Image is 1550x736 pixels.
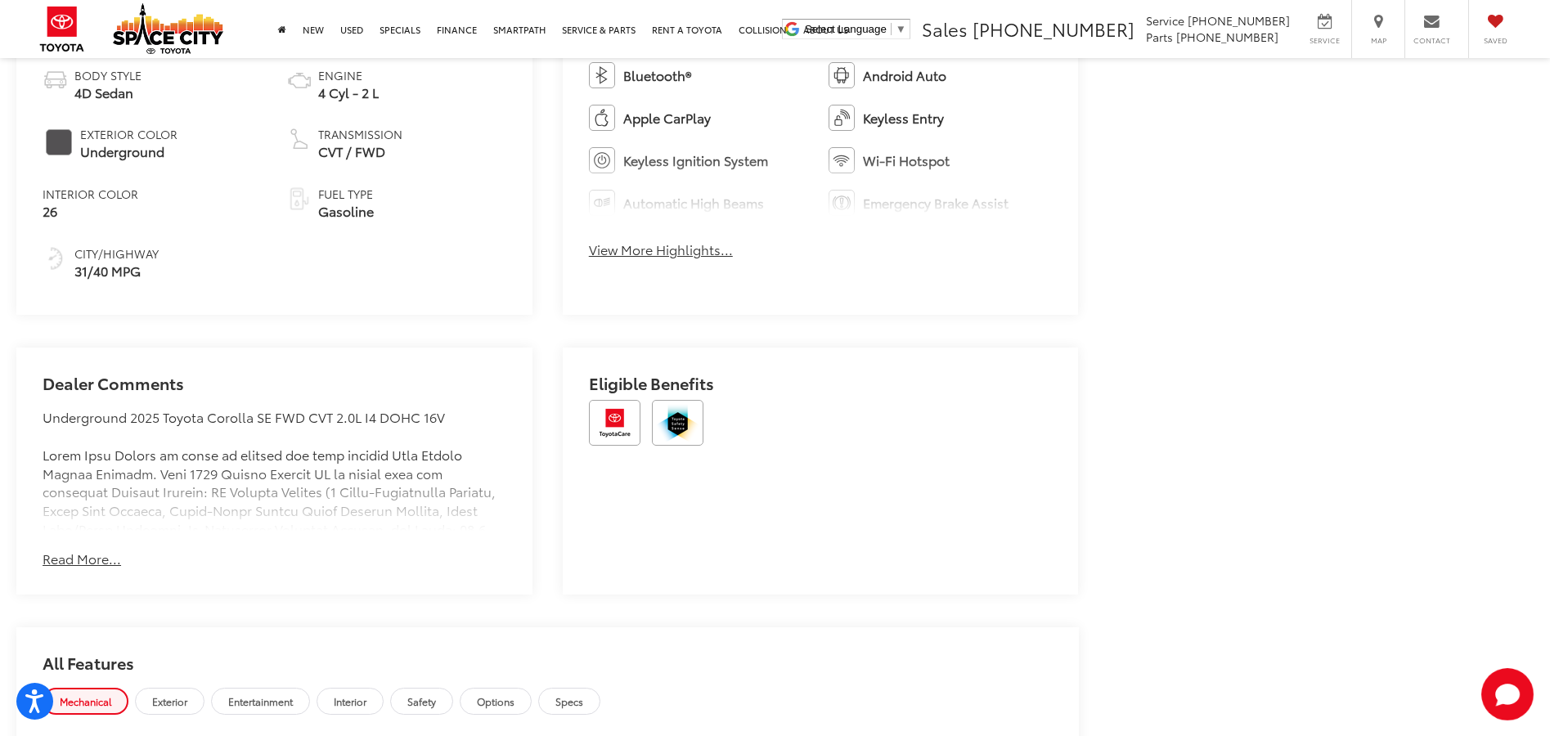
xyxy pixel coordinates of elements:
span: [PHONE_NUMBER] [1188,12,1290,29]
img: Fuel Economy [43,245,69,272]
img: Bluetooth® [589,62,615,88]
span: 4 Cyl - 2 L [318,83,379,102]
img: Keyless Ignition System [589,147,615,173]
img: Apple CarPlay [589,105,615,131]
img: Keyless Entry [829,105,855,131]
span: 4D Sedan [74,83,142,102]
span: Keyless Entry [863,109,944,128]
span: Bluetooth® [623,66,691,85]
span: Options [477,694,514,708]
span: Service [1306,35,1343,46]
span: 26 [43,202,138,221]
span: ​ [891,23,892,35]
span: [PHONE_NUMBER] [973,16,1134,42]
button: View More Highlights... [589,240,733,259]
h2: All Features [16,627,1079,688]
svg: Start Chat [1481,668,1534,720]
img: Space City Toyota [113,3,223,54]
span: Fuel Type [318,186,374,202]
img: Android Auto [829,62,855,88]
span: Contact [1413,35,1450,46]
button: Toggle Chat Window [1481,668,1534,720]
span: #535153 [46,129,72,155]
span: Parts [1146,29,1173,45]
span: Exterior Color [80,126,177,142]
span: Select Language [805,23,887,35]
span: Map [1360,35,1396,46]
span: Apple CarPlay [623,109,711,128]
span: Exterior [152,694,187,708]
span: 31/40 MPG [74,262,159,280]
span: Underground [80,142,177,161]
h2: Eligible Benefits [589,374,1053,400]
button: Read More... [43,550,121,568]
span: [PHONE_NUMBER] [1176,29,1278,45]
img: Toyota Safety Sense [652,400,703,446]
img: Toyota Care [589,400,640,446]
span: Sales [922,16,968,42]
span: Service [1146,12,1184,29]
span: Transmission [318,126,402,142]
span: Interior Color [43,186,138,202]
div: Underground 2025 Toyota Corolla SE FWD CVT 2.0L I4 DOHC 16V Lorem Ipsu Dolors am conse ad elitsed... [43,408,506,531]
span: ▼ [896,23,906,35]
span: CVT / FWD [318,142,402,161]
h2: Dealer Comments [43,374,506,408]
span: Entertainment [228,694,293,708]
span: Interior [334,694,366,708]
span: Body Style [74,67,142,83]
span: Android Auto [863,66,946,85]
span: Engine [318,67,379,83]
span: Gasoline [318,202,374,221]
span: Safety [407,694,436,708]
img: Wi-Fi Hotspot [829,147,855,173]
span: City/Highway [74,245,159,262]
span: Specs [555,694,583,708]
span: Saved [1477,35,1513,46]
